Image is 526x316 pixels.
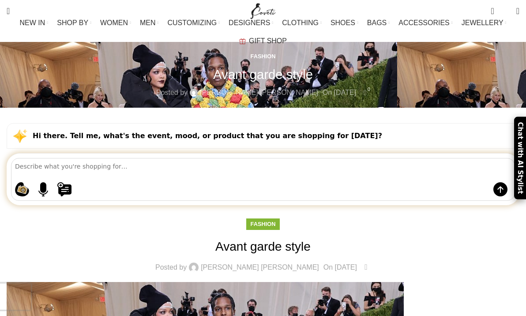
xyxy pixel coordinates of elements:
a: NEW IN [20,14,49,32]
span: DESIGNERS [229,19,270,27]
a: DESIGNERS [229,14,273,32]
a: SHOP BY [57,14,91,32]
a: ACCESSORIES [398,14,453,32]
span: 0 [367,261,373,267]
a: Site logo [248,7,278,14]
a: 0 [361,87,370,98]
span: Posted by [156,87,188,98]
a: [PERSON_NAME] [PERSON_NAME] [201,264,319,271]
a: WOMEN [100,14,131,32]
time: On [DATE] [323,263,357,271]
a: 0 [486,2,498,20]
span: 0 [492,4,498,11]
span: Posted by [155,264,187,271]
h1: Avant garde style [7,238,519,255]
span: JEWELLERY [462,19,503,27]
a: BAGS [367,14,390,32]
time: On [DATE] [323,89,356,96]
img: author-avatar [190,89,198,97]
span: SHOES [331,19,355,27]
a: 0 [361,262,371,273]
span: NEW IN [20,19,45,27]
span: BAGS [367,19,387,27]
span: WOMEN [100,19,128,27]
a: Search [2,2,14,20]
a: Fashion [251,221,276,227]
span: MEN [140,19,156,27]
img: GiftBag [239,38,246,44]
span: 0 [366,86,372,93]
span: SHOP BY [57,19,88,27]
h1: Avant garde style [213,67,313,82]
span: 0 [503,9,509,15]
a: GIFT SHOP [239,32,287,50]
span: ACCESSORIES [398,19,450,27]
a: [PERSON_NAME] [PERSON_NAME] [200,87,318,98]
div: Main navigation [2,14,524,50]
a: SHOES [331,14,358,32]
span: CLOTHING [282,19,319,27]
span: CUSTOMIZING [167,19,217,27]
div: My Wishlist [501,2,510,20]
a: MEN [140,14,158,32]
span: GIFT SHOP [249,37,287,45]
a: CUSTOMIZING [167,14,220,32]
a: Fashion [251,53,276,60]
img: author-avatar [189,263,199,272]
a: CLOTHING [282,14,322,32]
a: JEWELLERY [462,14,507,32]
